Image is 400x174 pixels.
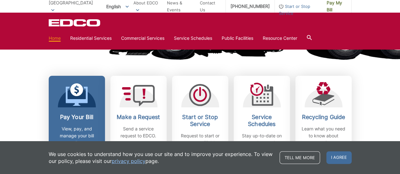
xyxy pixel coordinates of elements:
[121,35,164,42] a: Commercial Services
[70,35,112,42] a: Residential Services
[234,76,290,159] a: Service Schedules Stay up-to-date on any changes in schedules.
[115,114,162,121] h2: Make a Request
[49,151,273,165] p: We use cookies to understand how you use our site and to improve your experience. To view our pol...
[49,35,61,42] a: Home
[326,151,352,164] span: I agree
[177,114,224,128] h2: Start or Stop Service
[177,132,224,153] p: Request to start or stop any EDCO services.
[300,125,347,146] p: Learn what you need to know about recycling.
[112,158,145,165] a: privacy policy
[53,114,100,121] h2: Pay Your Bill
[238,114,285,128] h2: Service Schedules
[295,76,352,159] a: Recycling Guide Learn what you need to know about recycling.
[49,19,101,27] a: EDCD logo. Return to the homepage.
[110,76,167,159] a: Make a Request Send a service request to EDCO.
[280,151,320,164] a: Tell me more
[49,76,105,159] a: Pay Your Bill View, pay, and manage your bill online.
[222,35,253,42] a: Public Facilities
[238,132,285,153] p: Stay up-to-date on any changes in schedules.
[174,35,212,42] a: Service Schedules
[53,125,100,146] p: View, pay, and manage your bill online.
[263,35,297,42] a: Resource Center
[102,1,133,12] span: English
[300,114,347,121] h2: Recycling Guide
[115,125,162,139] p: Send a service request to EDCO.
